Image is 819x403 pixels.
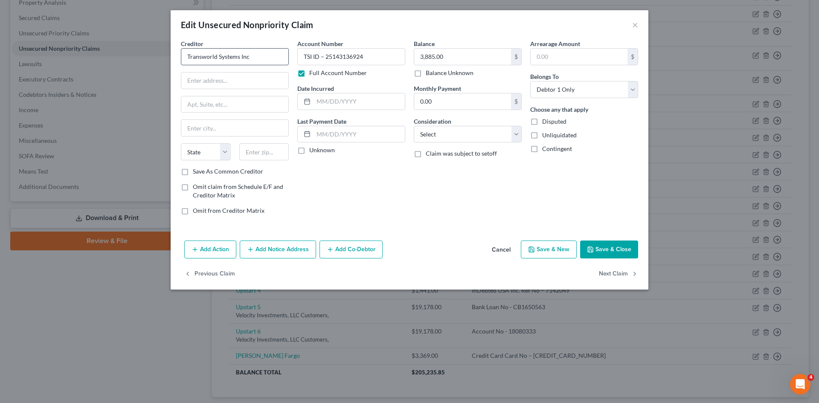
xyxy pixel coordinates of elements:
input: 0.00 [531,49,627,65]
span: 4 [807,374,814,381]
label: Arrearage Amount [530,39,580,48]
label: Consideration [414,117,451,126]
button: × [632,20,638,30]
button: Add Co-Debtor [319,241,383,258]
input: 0.00 [414,49,511,65]
span: Creditor [181,40,203,47]
div: $ [511,93,521,110]
div: $ [627,49,638,65]
iframe: Intercom live chat [790,374,810,394]
input: Enter address... [181,72,288,89]
input: -- [297,48,405,65]
div: $ [511,49,521,65]
input: MM/DD/YYYY [314,93,405,110]
div: Edit Unsecured Nonpriority Claim [181,19,314,31]
input: Enter city... [181,120,288,136]
button: Previous Claim [184,265,235,283]
label: Unknown [309,146,335,154]
span: Disputed [542,118,566,125]
label: Date Incurred [297,84,334,93]
span: Omit from Creditor Matrix [193,207,264,214]
button: Save & New [521,241,577,258]
button: Save & Close [580,241,638,258]
label: Last Payment Date [297,117,346,126]
span: Omit claim from Schedule E/F and Creditor Matrix [193,183,283,199]
input: Apt, Suite, etc... [181,96,288,113]
button: Cancel [485,241,517,258]
input: Enter zip... [239,143,289,160]
span: Claim was subject to setoff [426,150,497,157]
button: Next Claim [599,265,638,283]
label: Monthly Payment [414,84,461,93]
input: 0.00 [414,93,511,110]
label: Full Account Number [309,69,367,77]
label: Balance [414,39,435,48]
input: Search creditor by name... [181,48,289,65]
span: Contingent [542,145,572,152]
button: Add Action [184,241,236,258]
label: Account Number [297,39,343,48]
span: Belongs To [530,73,559,80]
button: Add Notice Address [240,241,316,258]
label: Choose any that apply [530,105,588,114]
span: Unliquidated [542,131,577,139]
input: MM/DD/YYYY [314,126,405,142]
label: Balance Unknown [426,69,473,77]
label: Save As Common Creditor [193,167,263,176]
